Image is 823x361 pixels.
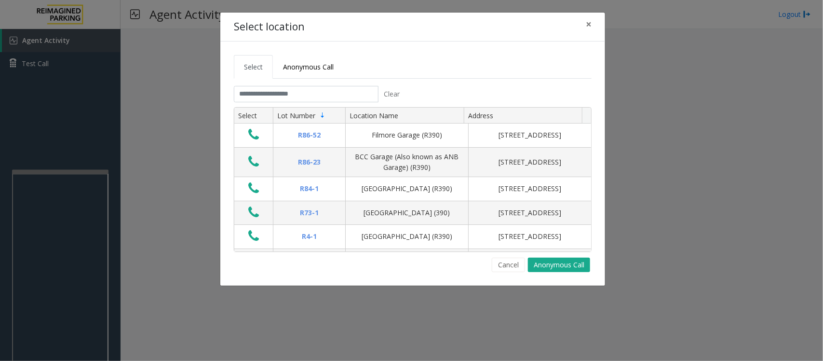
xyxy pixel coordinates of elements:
[351,183,462,194] div: [GEOGRAPHIC_DATA] (R390)
[586,17,592,31] span: ×
[351,152,462,173] div: BCC Garage (Also known as ANB Garage) (R390)
[244,62,263,71] span: Select
[474,231,585,242] div: [STREET_ADDRESS]
[351,130,462,140] div: Filmore Garage (R390)
[234,108,591,251] div: Data table
[378,86,405,102] button: Clear
[474,157,585,167] div: [STREET_ADDRESS]
[234,19,304,35] h4: Select location
[277,111,315,120] span: Lot Number
[474,208,585,218] div: [STREET_ADDRESS]
[279,208,339,218] div: R73-1
[234,108,273,124] th: Select
[279,231,339,242] div: R4-1
[474,130,585,140] div: [STREET_ADDRESS]
[350,111,398,120] span: Location Name
[283,62,334,71] span: Anonymous Call
[279,157,339,167] div: R86-23
[351,231,462,242] div: [GEOGRAPHIC_DATA] (R390)
[528,258,590,272] button: Anonymous Call
[474,183,585,194] div: [STREET_ADDRESS]
[234,55,592,79] ul: Tabs
[351,208,462,218] div: [GEOGRAPHIC_DATA] (390)
[579,13,598,36] button: Close
[279,183,339,194] div: R84-1
[279,130,339,140] div: R86-52
[319,111,326,119] span: Sortable
[492,258,525,272] button: Cancel
[468,111,493,120] span: Address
